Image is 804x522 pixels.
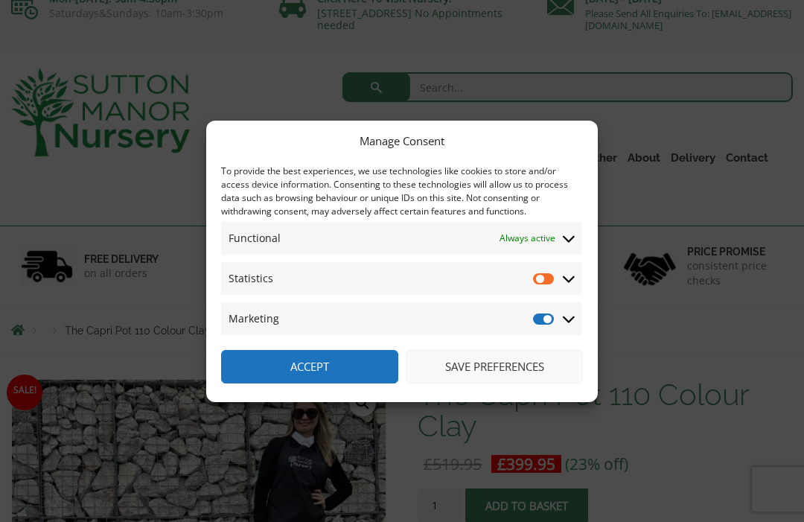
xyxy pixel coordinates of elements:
[500,229,555,247] span: Always active
[229,270,273,287] span: Statistics
[360,132,444,150] div: Manage Consent
[221,262,581,295] summary: Statistics
[221,165,581,218] div: To provide the best experiences, we use technologies like cookies to store and/or access device i...
[229,229,281,247] span: Functional
[221,350,398,383] button: Accept
[221,302,581,335] summary: Marketing
[221,222,581,255] summary: Functional Always active
[229,310,279,328] span: Marketing
[406,350,583,383] button: Save preferences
